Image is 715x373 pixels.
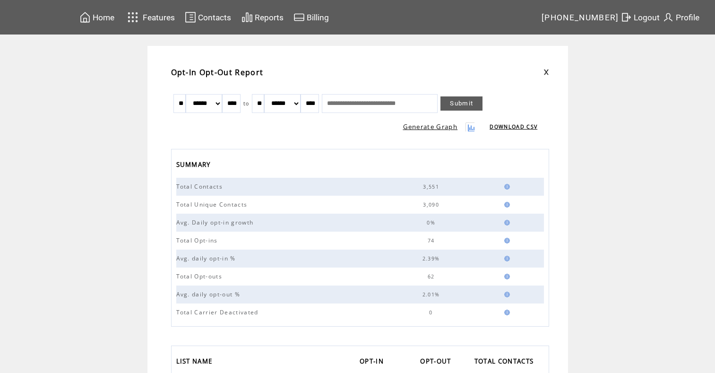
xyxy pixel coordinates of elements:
a: Contacts [183,10,233,25]
a: Logout [619,10,661,25]
img: profile.svg [663,11,674,23]
a: Profile [661,10,701,25]
span: Home [93,13,114,22]
span: 3,090 [423,201,441,208]
span: [PHONE_NUMBER] [542,13,619,22]
img: contacts.svg [185,11,196,23]
img: help.gif [501,202,510,208]
span: 0% [427,219,438,226]
img: home.svg [79,11,91,23]
span: Total Contacts [176,182,225,191]
a: Billing [292,10,330,25]
span: 2.39% [422,255,442,262]
span: 0 [429,309,435,316]
span: LIST NAME [176,355,215,370]
img: help.gif [501,184,510,190]
span: TOTAL CONTACTS [474,355,536,370]
img: exit.svg [620,11,632,23]
span: Billing [307,13,329,22]
img: help.gif [501,310,510,315]
span: OPT-IN [360,355,386,370]
span: Total Opt-outs [176,272,225,280]
span: Features [143,13,175,22]
a: OPT-OUT [420,355,456,370]
span: Total Opt-ins [176,236,220,244]
img: help.gif [501,238,510,243]
a: Features [123,8,177,26]
span: Avg. daily opt-in % [176,254,238,262]
img: features.svg [125,9,141,25]
a: DOWNLOAD CSV [490,123,537,130]
img: creidtcard.svg [293,11,305,23]
span: Contacts [198,13,231,22]
span: Avg. Daily opt-in growth [176,218,256,226]
span: 74 [428,237,437,244]
span: OPT-OUT [420,355,453,370]
a: LIST NAME [176,355,217,370]
span: Logout [634,13,660,22]
a: Reports [240,10,285,25]
a: Generate Graph [403,122,458,131]
span: Reports [255,13,284,22]
span: Opt-In Opt-Out Report [171,67,264,78]
img: help.gif [501,256,510,261]
span: Total Carrier Deactivated [176,308,261,316]
span: 62 [428,273,437,280]
span: 3,551 [423,183,441,190]
img: help.gif [501,292,510,297]
img: help.gif [501,274,510,279]
span: 2.01% [422,291,442,298]
span: Profile [676,13,699,22]
span: Total Unique Contacts [176,200,250,208]
span: SUMMARY [176,158,213,173]
img: help.gif [501,220,510,226]
a: Submit [440,96,482,111]
span: Avg. daily opt-out % [176,290,243,298]
a: TOTAL CONTACTS [474,355,539,370]
a: OPT-IN [360,355,388,370]
span: to [243,100,250,107]
a: Home [78,10,116,25]
img: chart.svg [241,11,253,23]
